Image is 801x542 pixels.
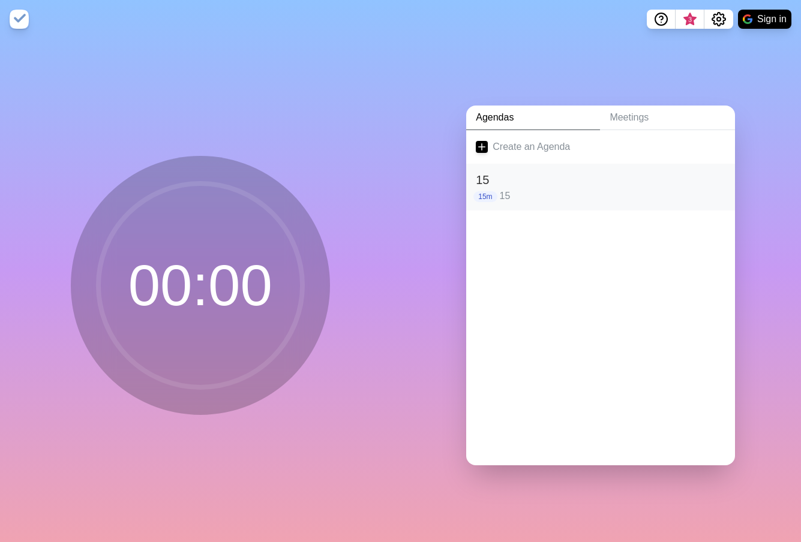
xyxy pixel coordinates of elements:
span: 3 [685,15,695,25]
a: Meetings [600,106,735,130]
button: Settings [704,10,733,29]
p: 15 [500,189,726,203]
a: Create an Agenda [466,130,735,164]
button: What’s new [676,10,704,29]
button: Sign in [738,10,791,29]
a: Agendas [466,106,600,130]
p: 15m [473,191,497,202]
img: google logo [743,14,752,24]
h2: 15 [476,171,725,189]
button: Help [647,10,676,29]
img: timeblocks logo [10,10,29,29]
